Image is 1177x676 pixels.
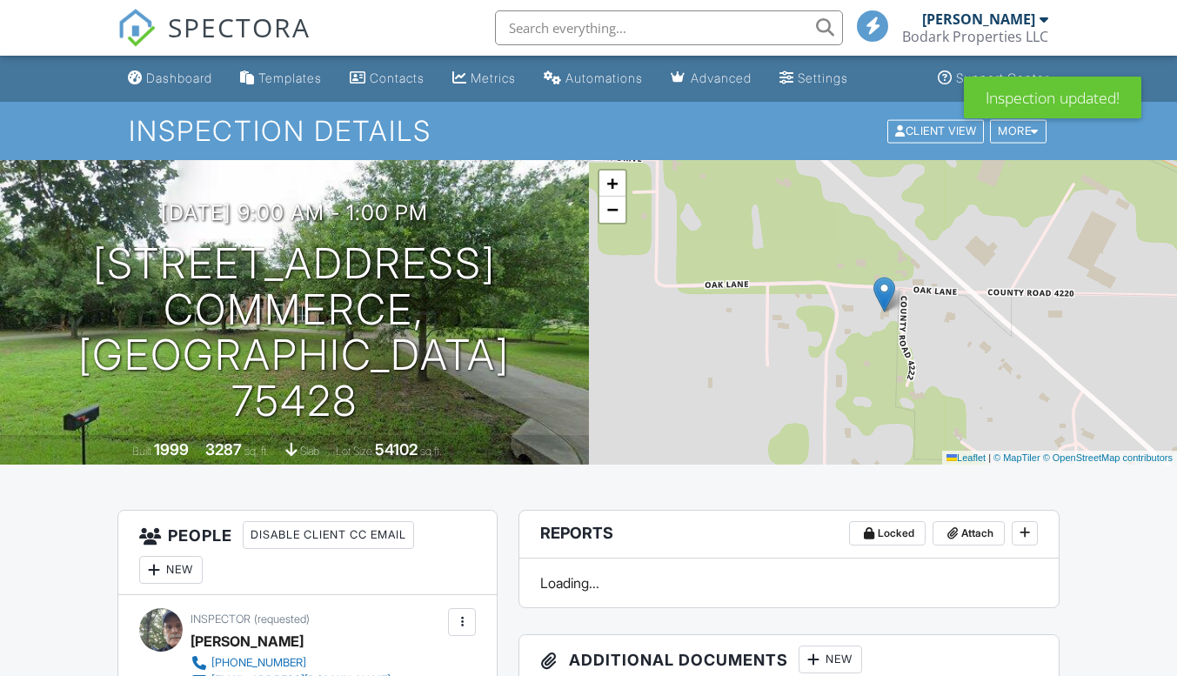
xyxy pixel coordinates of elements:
a: Zoom in [599,171,625,197]
img: The Best Home Inspection Software - Spectora [117,9,156,47]
a: Automations (Basic) [537,63,650,95]
div: [PHONE_NUMBER] [211,656,306,670]
a: Advanced [664,63,759,95]
div: More [990,119,1047,143]
div: 1999 [154,440,189,458]
a: © MapTiler [993,452,1040,463]
div: Bodark Properties LLC [902,28,1048,45]
span: sq. ft. [244,445,269,458]
div: Dashboard [146,70,212,85]
a: Settings [772,63,855,95]
img: Marker [873,277,895,312]
span: − [606,198,618,220]
input: Search everything... [495,10,843,45]
a: Metrics [445,63,523,95]
div: 54102 [375,440,418,458]
h3: People [118,511,497,595]
span: Lot Size [336,445,372,458]
a: © OpenStreetMap contributors [1043,452,1173,463]
div: New [139,556,203,584]
div: Settings [798,70,848,85]
div: Support Center [956,70,1049,85]
a: Templates [233,63,329,95]
span: Inspector [191,612,251,626]
h1: [STREET_ADDRESS] Commerce, [GEOGRAPHIC_DATA] 75428 [28,241,561,425]
div: Disable Client CC Email [243,521,414,549]
div: Templates [258,70,322,85]
a: Contacts [343,63,431,95]
a: SPECTORA [117,23,311,60]
a: Support Center [931,63,1056,95]
div: [PERSON_NAME] [922,10,1035,28]
span: | [988,452,991,463]
div: New [799,646,862,673]
div: Advanced [691,70,752,85]
h1: Inspection Details [129,116,1048,146]
span: + [606,172,618,194]
div: [PERSON_NAME] [191,628,304,654]
span: (requested) [254,612,310,626]
h3: [DATE] 9:00 am - 1:00 pm [161,201,428,224]
span: SPECTORA [168,9,311,45]
div: Metrics [471,70,516,85]
span: Built [132,445,151,458]
div: 3287 [205,440,242,458]
div: Inspection updated! [964,77,1141,118]
a: Leaflet [946,452,986,463]
a: Zoom out [599,197,625,223]
div: Automations [565,70,643,85]
span: slab [300,445,319,458]
a: Client View [886,124,988,137]
span: sq.ft. [420,445,442,458]
div: Contacts [370,70,425,85]
a: Dashboard [121,63,219,95]
a: [PHONE_NUMBER] [191,654,391,672]
div: Client View [887,119,984,143]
